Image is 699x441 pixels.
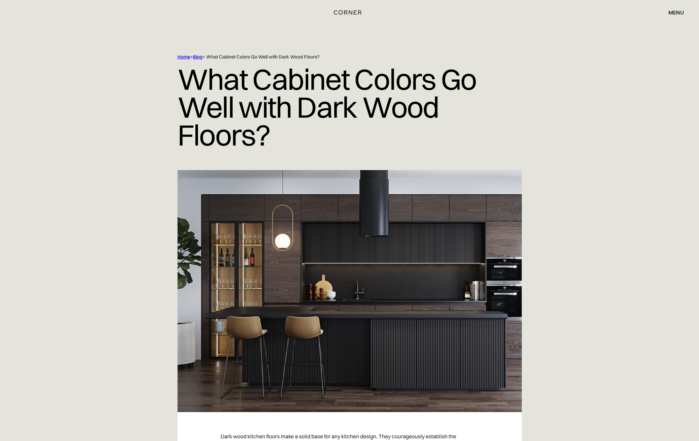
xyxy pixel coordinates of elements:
a: Home [178,54,190,60]
a: home [316,8,383,17]
a: Blog [193,54,202,60]
div: > > What Cabinet Colors Go Well with Dark Wood Floors? [178,54,494,60]
div: menu [662,7,684,18]
div: menu [668,10,684,15]
h1: What Cabinet Colors Go Well with Dark Wood Floors? [178,60,522,154]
